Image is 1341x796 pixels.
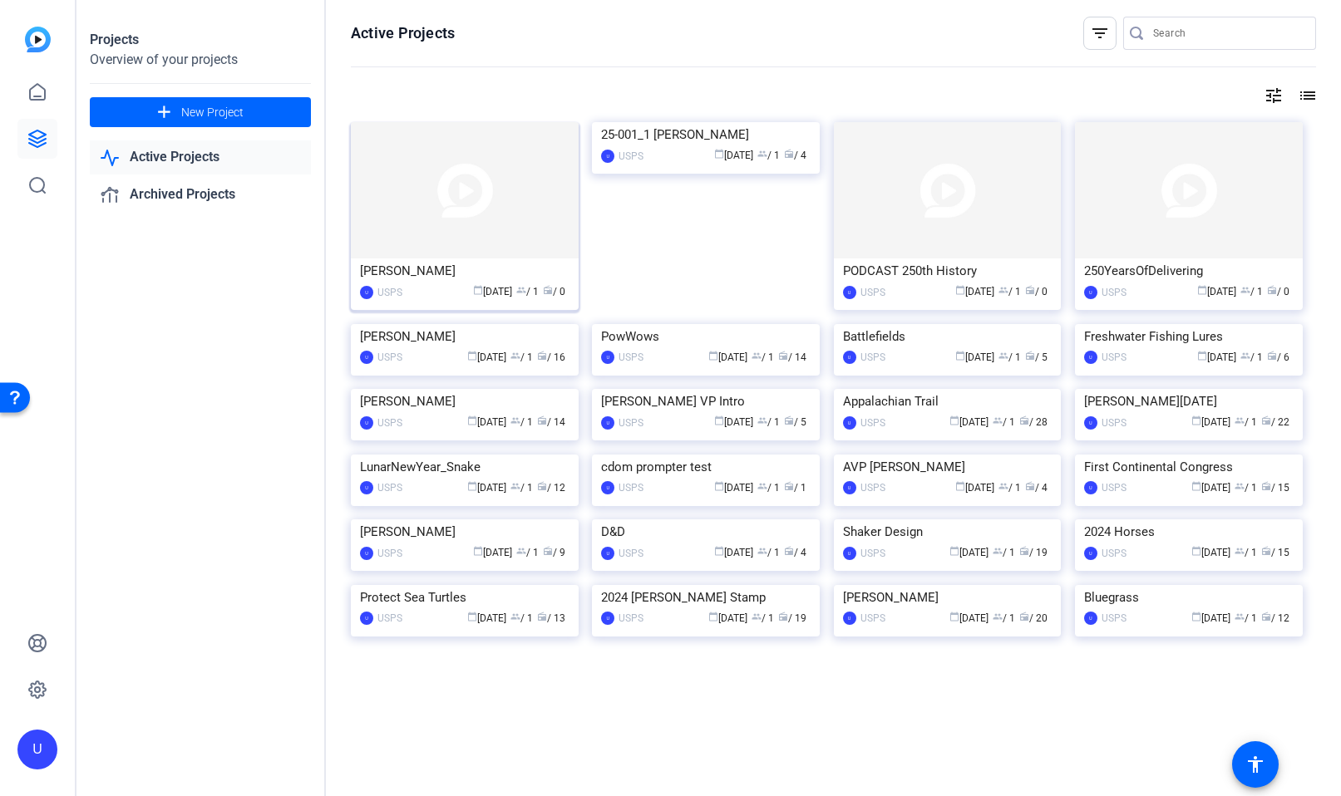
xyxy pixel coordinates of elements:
span: / 1 [784,482,806,494]
span: / 1 [998,482,1021,494]
span: / 19 [778,612,806,624]
span: [DATE] [708,612,747,624]
span: / 5 [1025,351,1048,363]
div: Protect Sea Turtles [360,585,569,610]
span: calendar_today [708,612,718,622]
span: / 13 [537,612,565,624]
div: U [601,481,614,494]
span: calendar_today [714,415,724,425]
a: Archived Projects [90,178,311,212]
span: / 1 [510,612,533,624]
h1: Active Projects [351,23,455,43]
span: calendar_today [949,612,959,622]
span: / 1 [516,547,539,558]
span: radio [784,481,794,491]
div: USPS [377,610,402,626]
span: group [752,612,762,622]
span: radio [778,612,788,622]
span: / 15 [1261,547,1289,558]
span: radio [784,149,794,159]
div: Freshwater Fishing Lures [1084,324,1294,349]
div: U [1084,481,1097,494]
mat-icon: list [1296,86,1316,106]
span: radio [1019,546,1029,556]
div: U [843,481,856,494]
span: group [516,546,526,556]
span: / 19 [1019,547,1048,558]
div: PowWows [601,324,811,349]
span: radio [537,351,547,361]
span: radio [537,415,547,425]
span: calendar_today [949,415,959,425]
span: calendar_today [1197,351,1207,361]
div: Shaker Design [843,519,1053,544]
span: group [1235,481,1245,491]
span: group [993,415,1003,425]
div: 2024 Horses [1084,519,1294,544]
div: USPS [377,479,402,496]
div: U [843,547,856,560]
span: calendar_today [467,481,477,491]
span: New Project [181,104,244,121]
span: radio [784,546,794,556]
div: [PERSON_NAME] [360,389,569,414]
div: U [1084,351,1097,364]
span: radio [784,415,794,425]
span: group [1240,351,1250,361]
div: USPS [1102,479,1127,496]
span: / 1 [998,286,1021,297]
div: 2024 [PERSON_NAME] Stamp [601,585,811,610]
span: group [1235,415,1245,425]
span: [DATE] [714,150,753,161]
span: / 0 [543,286,565,297]
span: [DATE] [473,286,512,297]
div: 250YearsOfDelivering [1084,258,1294,283]
span: [DATE] [955,482,994,494]
span: [DATE] [949,612,988,624]
span: / 12 [1261,612,1289,624]
span: group [757,415,767,425]
span: / 14 [537,416,565,428]
span: [DATE] [714,482,753,494]
div: USPS [1102,349,1127,366]
span: / 1 [1240,286,1263,297]
span: calendar_today [467,415,477,425]
span: / 1 [510,482,533,494]
div: USPS [377,545,402,562]
span: calendar_today [473,285,483,295]
div: [PERSON_NAME] [843,585,1053,610]
a: Active Projects [90,140,311,174]
div: U [1084,286,1097,299]
mat-icon: add [154,102,175,123]
span: / 28 [1019,416,1048,428]
span: / 1 [1235,482,1257,494]
div: [PERSON_NAME] [360,519,569,544]
span: [DATE] [955,286,994,297]
div: [PERSON_NAME] [360,258,569,283]
span: / 4 [1025,482,1048,494]
span: / 1 [510,351,533,363]
div: USPS [860,479,885,496]
span: [DATE] [1191,547,1230,558]
div: Projects [90,30,311,50]
div: USPS [1102,284,1127,301]
div: USPS [619,479,643,496]
span: [DATE] [1191,612,1230,624]
span: / 15 [1261,482,1289,494]
div: Appalachian Trail [843,389,1053,414]
span: calendar_today [1191,481,1201,491]
span: / 0 [1025,286,1048,297]
span: / 1 [993,612,1015,624]
span: / 16 [537,351,565,363]
span: radio [1267,285,1277,295]
div: U [601,416,614,430]
span: / 1 [1235,416,1257,428]
span: / 1 [510,416,533,428]
div: USPS [619,545,643,562]
span: group [993,612,1003,622]
span: radio [1019,415,1029,425]
div: U [360,416,373,430]
span: calendar_today [955,351,965,361]
span: radio [1025,285,1035,295]
div: 25-001_1 [PERSON_NAME] [601,122,811,147]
